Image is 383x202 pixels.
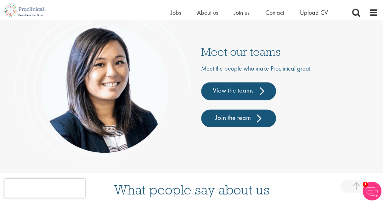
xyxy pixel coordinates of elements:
a: Contact [265,8,284,17]
a: Jobs [171,8,181,17]
span: 1 [363,182,368,187]
a: Upload CV [300,8,328,17]
div: Meet the people who make Proclinical great. [201,64,369,127]
h3: Meet our teams [201,46,369,57]
img: Chatbot [363,182,381,200]
a: About us [197,8,218,17]
img: people [14,0,192,166]
a: View the teams [201,82,276,100]
iframe: reCAPTCHA [4,179,85,198]
a: Join the team [201,109,276,127]
a: Join us [234,8,250,17]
